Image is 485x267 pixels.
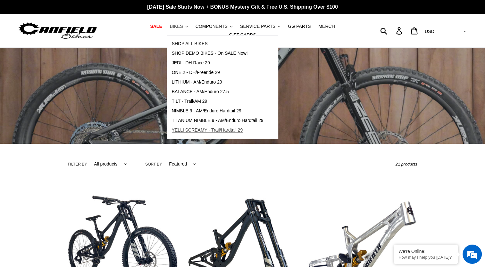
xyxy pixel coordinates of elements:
[315,22,338,31] a: MERCH
[172,51,248,56] span: SHOP DEMO BIKES - On SALE Now!
[398,255,453,260] p: How may I help you today?
[172,60,210,66] span: JEDI - DH Race 29
[150,24,162,29] span: SALE
[172,99,207,104] span: TILT - Trail/AM 29
[167,125,268,135] a: YELLI SCREAMY - Trail/Hardtail 29
[172,108,241,114] span: NIMBLE 9 - AM/Enduro Hardtail 29
[172,89,229,94] span: BALANCE - AM/Enduro 27.5
[21,32,37,48] img: d_696896380_company_1647369064580_696896380
[172,127,243,133] span: YELLI SCREAMY - Trail/Hardtail 29
[68,161,87,167] label: Filter by
[167,68,268,77] a: ONE.2 - DH/Freeride 29
[229,32,256,38] span: GIFT CARDS
[396,162,417,166] span: 21 products
[172,118,263,123] span: TITANIUM NIMBLE 9 - AM/Enduro Hardtail 29
[7,35,17,45] div: Navigation go back
[167,87,268,97] a: BALANCE - AM/Enduro 27.5
[288,24,311,29] span: GG PARTS
[318,24,335,29] span: MERCH
[167,116,268,125] a: TITANIUM NIMBLE 9 - AM/Enduro Hardtail 29
[285,22,314,31] a: GG PARTS
[167,97,268,106] a: TILT - Trail/AM 29
[167,77,268,87] a: LITHIUM - AM/Enduro 29
[196,24,228,29] span: COMPONENTS
[105,3,121,19] div: Minimize live chat window
[167,39,268,49] a: SHOP ALL BIKES
[172,79,222,85] span: LITHIUM - AM/Enduro 29
[172,41,208,46] span: SHOP ALL BIKES
[192,22,236,31] button: COMPONENTS
[167,22,191,31] button: BIKES
[398,249,453,254] div: We're Online!
[167,106,268,116] a: NIMBLE 9 - AM/Enduro Hardtail 29
[226,31,259,39] a: GIFT CARDS
[170,24,183,29] span: BIKES
[167,49,268,58] a: SHOP DEMO BIKES - On SALE Now!
[172,70,220,75] span: ONE.2 - DH/Freeride 29
[167,58,268,68] a: JEDI - DH Race 29
[43,36,117,44] div: Chat with us now
[384,24,400,38] input: Search
[237,22,283,31] button: SERVICE PARTS
[145,161,162,167] label: Sort by
[3,175,122,197] textarea: Type your message and hit 'Enter'
[37,81,88,145] span: We're online!
[240,24,275,29] span: SERVICE PARTS
[18,21,98,41] img: Canfield Bikes
[147,22,165,31] a: SALE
